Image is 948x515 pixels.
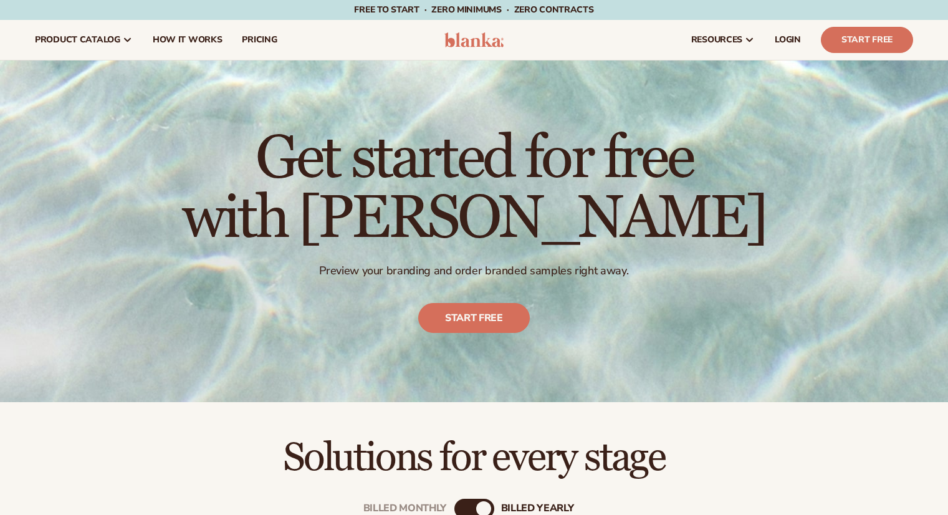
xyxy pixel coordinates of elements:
a: Start Free [821,27,913,53]
img: logo [444,32,504,47]
a: resources [681,20,765,60]
h1: Get started for free with [PERSON_NAME] [182,129,766,249]
span: product catalog [35,35,120,45]
span: pricing [242,35,277,45]
span: Free to start · ZERO minimums · ZERO contracts [354,4,593,16]
span: resources [691,35,742,45]
a: LOGIN [765,20,811,60]
span: LOGIN [775,35,801,45]
a: How It Works [143,20,232,60]
div: billed Yearly [501,503,574,515]
h2: Solutions for every stage [35,437,913,479]
p: Preview your branding and order branded samples right away. [182,264,766,278]
span: How It Works [153,35,223,45]
a: Start free [418,304,530,334]
div: Billed Monthly [363,503,447,515]
a: pricing [232,20,287,60]
a: product catalog [25,20,143,60]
